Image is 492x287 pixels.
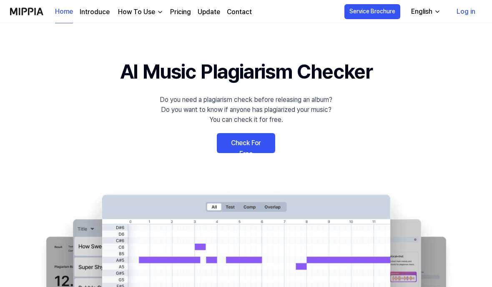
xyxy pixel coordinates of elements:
[116,7,163,17] button: How To Use
[198,7,220,17] a: Update
[404,3,446,20] button: English
[409,7,434,17] div: English
[344,4,400,19] button: Service Brochure
[170,7,191,17] a: Pricing
[116,7,157,17] div: How To Use
[227,7,252,17] a: Contact
[160,95,332,125] div: Do you need a plagiarism check before releasing an album? Do you want to know if anyone has plagi...
[217,133,275,153] a: Check For Free
[157,9,163,15] img: down
[120,57,372,87] h1: AI Music Plagiarism Checker
[80,7,110,17] a: Introduce
[55,0,73,23] a: Home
